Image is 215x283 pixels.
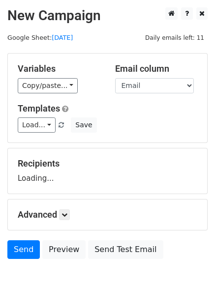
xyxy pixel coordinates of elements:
[115,63,198,74] h5: Email column
[52,34,73,41] a: [DATE]
[18,158,197,184] div: Loading...
[7,34,73,41] small: Google Sheet:
[42,240,86,259] a: Preview
[18,78,78,93] a: Copy/paste...
[18,158,197,169] h5: Recipients
[18,103,60,113] a: Templates
[18,117,56,133] a: Load...
[18,63,100,74] h5: Variables
[7,7,208,24] h2: New Campaign
[71,117,96,133] button: Save
[18,209,197,220] h5: Advanced
[142,34,208,41] a: Daily emails left: 11
[88,240,163,259] a: Send Test Email
[142,32,208,43] span: Daily emails left: 11
[7,240,40,259] a: Send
